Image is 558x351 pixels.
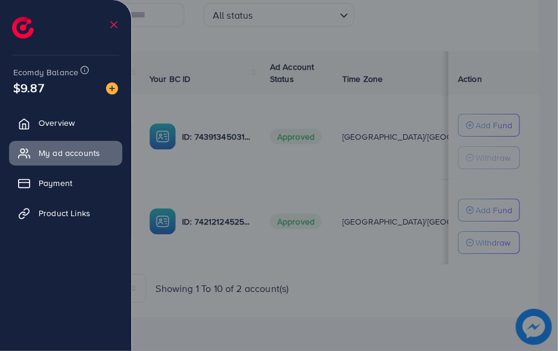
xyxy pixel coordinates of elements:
a: My ad accounts [9,141,122,165]
img: logo [12,17,34,39]
span: $9.87 [13,79,44,96]
span: Ecomdy Balance [13,66,78,78]
a: Product Links [9,201,122,225]
a: Overview [9,111,122,135]
a: Payment [9,171,122,195]
span: My ad accounts [39,147,100,159]
span: Payment [39,177,72,189]
img: image [106,82,118,95]
span: Overview [39,117,75,129]
span: Product Links [39,207,90,219]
